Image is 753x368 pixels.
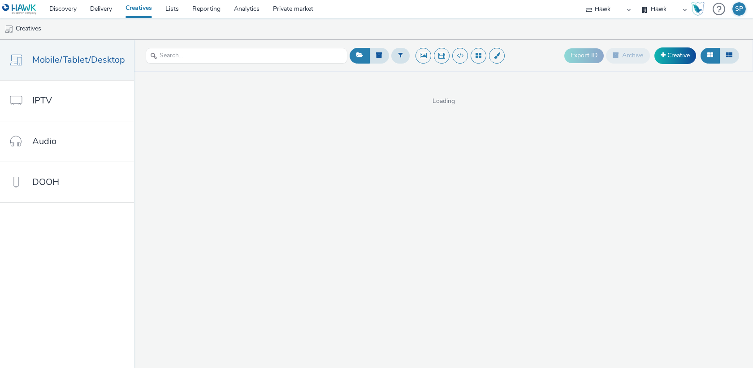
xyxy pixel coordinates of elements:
[32,135,56,148] span: Audio
[606,48,650,63] button: Archive
[719,48,739,63] button: Table
[691,2,708,16] a: Hawk Academy
[691,2,705,16] img: Hawk Academy
[2,4,37,15] img: undefined Logo
[701,48,720,63] button: Grid
[654,47,696,64] a: Creative
[564,48,604,63] button: Export ID
[735,2,743,16] div: SP
[32,53,125,66] span: Mobile/Tablet/Desktop
[4,25,13,34] img: mobile
[32,175,59,188] span: DOOH
[134,97,753,106] span: Loading
[146,48,347,64] input: Search...
[32,94,52,107] span: IPTV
